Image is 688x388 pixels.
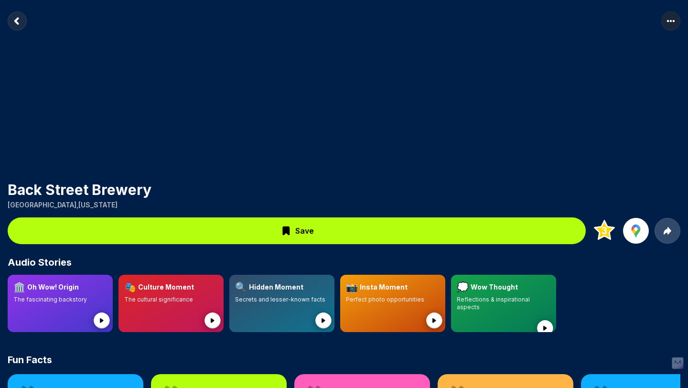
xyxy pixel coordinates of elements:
p: The fascinating backstory [13,296,107,303]
button: Get more info about this location [623,218,649,244]
span: 🏛️ [13,280,25,294]
p: Secrets and lesser-known facts [235,296,329,303]
h3: Wow Thought [471,282,518,292]
span: 🔍 [235,280,247,294]
span: 📸 [346,280,358,294]
p: The cultural significance [124,296,218,303]
h3: Oh Wow! Origin [27,282,79,292]
h3: Culture Moment [138,282,194,292]
p: [GEOGRAPHIC_DATA] , [US_STATE] [8,200,680,210]
text: 3 [602,225,607,237]
h1: Back Street Brewery [8,181,680,198]
span: Audio Stories [8,256,72,269]
button: Save [8,217,586,244]
span: 💭 [457,280,469,294]
h3: Insta Moment [360,282,408,292]
span: Save [295,225,314,237]
button: More options [661,11,680,31]
span: 🎭 [124,280,136,294]
p: Perfect photo opportunities [346,296,440,303]
p: Reflections & inspirational aspects [457,296,550,311]
button: Add to Top 3 [591,218,617,244]
h2: Fun Facts [8,353,680,366]
h3: Hidden Moment [249,282,303,292]
button: Return to previous page [8,11,27,31]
